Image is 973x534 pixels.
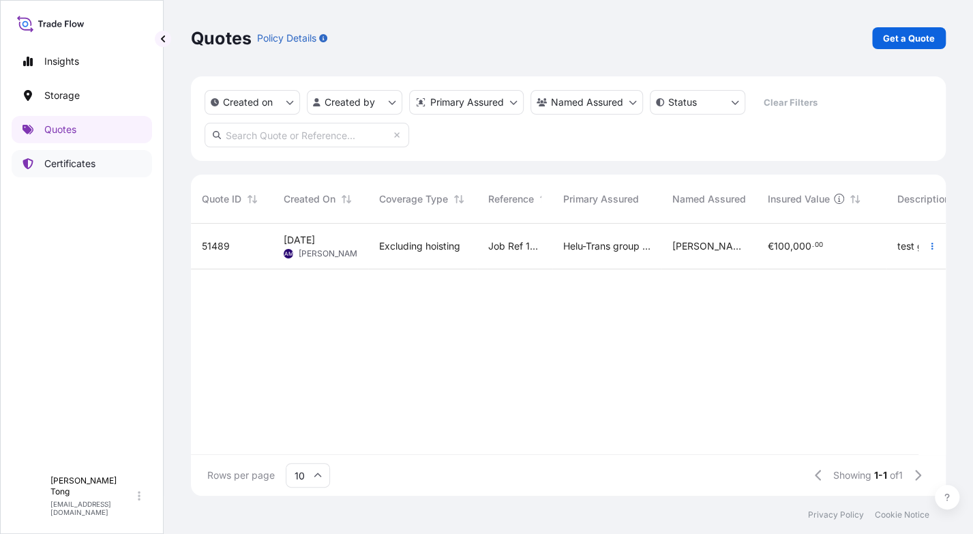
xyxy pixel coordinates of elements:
span: Created On [284,192,335,206]
button: Clear Filters [752,91,828,113]
p: Named Assured [551,95,623,109]
span: C [27,489,36,503]
span: test goods [897,239,945,253]
span: Insured Value [768,192,830,206]
button: Sort [847,191,863,207]
button: Sort [244,191,260,207]
p: Created on [223,95,273,109]
a: Insights [12,48,152,75]
span: 51489 [202,239,230,253]
p: [PERSON_NAME] Tong [50,475,135,497]
button: certificateStatus Filter options [650,90,745,115]
p: Get a Quote [883,31,935,45]
span: [PERSON_NAME] [672,239,746,253]
button: createdOn Filter options [205,90,300,115]
span: € [768,241,774,251]
a: Certificates [12,150,152,177]
p: Quotes [44,123,76,136]
span: Reference [488,192,534,206]
p: Insights [44,55,79,68]
span: 000 [793,241,811,251]
button: Sort [537,191,553,207]
span: . [812,243,814,248]
span: [DATE] [284,233,315,247]
a: Quotes [12,116,152,143]
a: Storage [12,82,152,109]
p: Created by [325,95,375,109]
button: cargoOwner Filter options [530,90,643,115]
p: Certificates [44,157,95,170]
span: Job Ref 123 [488,239,541,253]
span: 1-1 [874,469,887,482]
p: [EMAIL_ADDRESS][DOMAIN_NAME] [50,500,135,516]
span: [PERSON_NAME] [299,248,365,259]
span: Showing [833,469,871,482]
span: Rows per page [207,469,275,482]
span: Helu-Trans group of companies and their subsidiaries [563,239,650,253]
span: AM [284,247,293,261]
button: createdBy Filter options [307,90,402,115]
span: 100 [774,241,790,251]
a: Cookie Notice [875,509,929,520]
span: Primary Assured [563,192,639,206]
span: 00 [815,243,823,248]
a: Privacy Policy [808,509,864,520]
a: Get a Quote [872,27,946,49]
button: distributor Filter options [409,90,524,115]
span: Quote ID [202,192,241,206]
button: Sort [451,191,467,207]
span: , [790,241,793,251]
button: Sort [338,191,355,207]
p: Policy Details [257,31,316,45]
span: Named Assured [672,192,746,206]
p: Status [668,95,697,109]
p: Primary Assured [430,95,504,109]
span: Coverage Type [379,192,448,206]
span: of 1 [890,469,903,482]
span: Excluding hoisting [379,239,460,253]
p: Quotes [191,27,252,49]
p: Storage [44,89,80,102]
input: Search Quote or Reference... [205,123,409,147]
p: Clear Filters [764,95,818,109]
